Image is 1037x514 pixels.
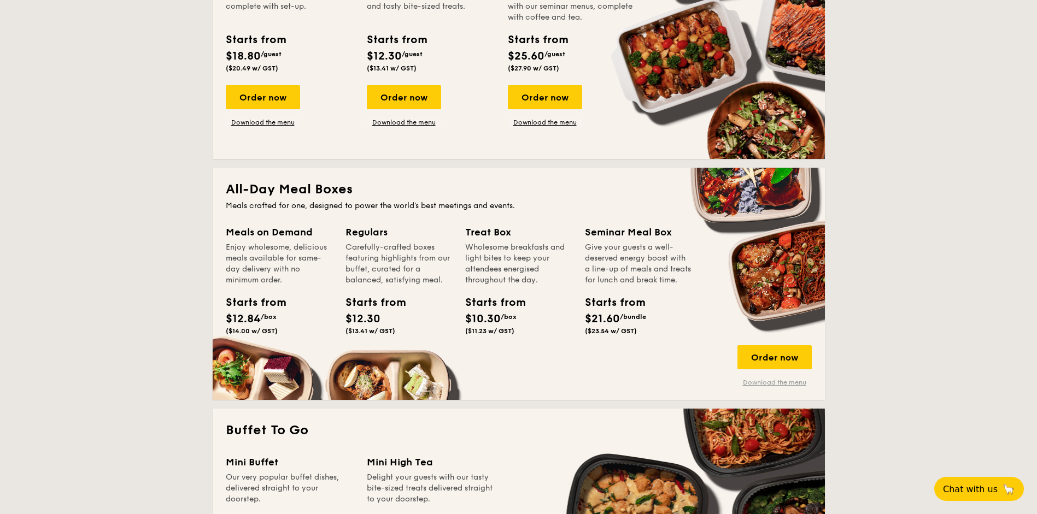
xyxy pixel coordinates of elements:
[465,312,501,326] span: $10.30
[226,64,278,72] span: ($20.49 w/ GST)
[226,294,275,311] div: Starts from
[226,118,300,127] a: Download the menu
[367,118,441,127] a: Download the menu
[226,242,332,286] div: Enjoy wholesome, delicious meals available for same-day delivery with no minimum order.
[367,32,426,48] div: Starts from
[508,64,559,72] span: ($27.90 w/ GST)
[226,200,812,211] div: Meals crafted for one, designed to power the world's best meetings and events.
[226,312,261,326] span: $12.84
[345,294,395,311] div: Starts from
[345,242,452,286] div: Carefully-crafted boxes featuring highlights from our buffet, curated for a balanced, satisfying ...
[508,50,544,63] span: $25.60
[585,312,620,326] span: $21.60
[465,224,572,240] div: Treat Box
[943,484,998,494] span: Chat with us
[1002,483,1015,495] span: 🦙
[465,242,572,286] div: Wholesome breakfasts and light bites to keep your attendees energised throughout the day.
[226,422,812,439] h2: Buffet To Go
[226,454,354,470] div: Mini Buffet
[508,32,567,48] div: Starts from
[345,312,380,326] span: $12.30
[585,327,637,335] span: ($23.54 w/ GST)
[402,50,423,58] span: /guest
[367,472,495,505] div: Delight your guests with our tasty bite-sized treats delivered straight to your doorstep.
[226,85,300,109] div: Order now
[501,313,517,321] span: /box
[544,50,565,58] span: /guest
[226,181,812,198] h2: All-Day Meal Boxes
[367,64,417,72] span: ($13.41 w/ GST)
[226,472,354,505] div: Our very popular buffet dishes, delivered straight to your doorstep.
[226,327,278,335] span: ($14.00 w/ GST)
[261,50,282,58] span: /guest
[226,224,332,240] div: Meals on Demand
[345,224,452,240] div: Regulars
[585,294,634,311] div: Starts from
[226,32,285,48] div: Starts from
[737,378,812,387] a: Download the menu
[465,327,514,335] span: ($11.23 w/ GST)
[585,242,692,286] div: Give your guests a well-deserved energy boost with a line-up of meals and treats for lunch and br...
[508,85,582,109] div: Order now
[367,454,495,470] div: Mini High Tea
[620,313,646,321] span: /bundle
[367,85,441,109] div: Order now
[737,345,812,369] div: Order now
[465,294,514,311] div: Starts from
[226,50,261,63] span: $18.80
[508,118,582,127] a: Download the menu
[367,50,402,63] span: $12.30
[585,224,692,240] div: Seminar Meal Box
[261,313,277,321] span: /box
[934,477,1024,501] button: Chat with us🦙
[345,327,395,335] span: ($13.41 w/ GST)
